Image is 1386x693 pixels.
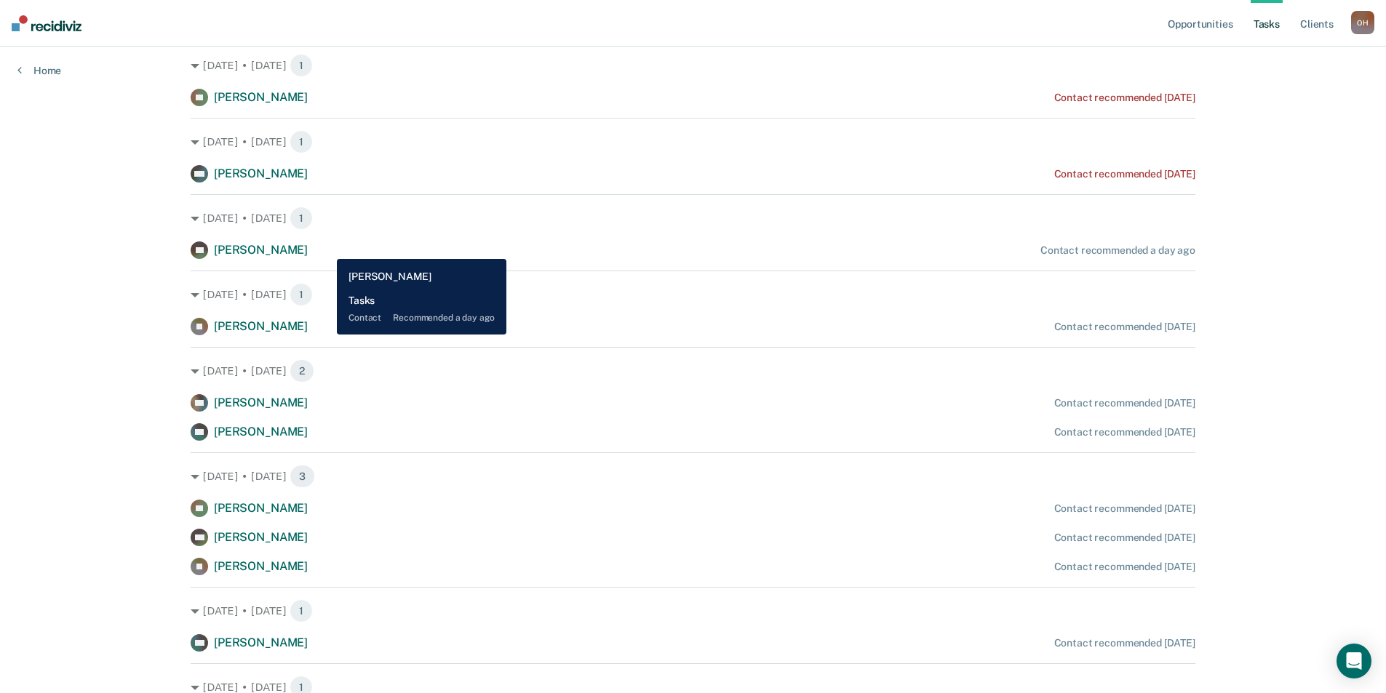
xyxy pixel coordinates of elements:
[1054,637,1195,649] div: Contact recommended [DATE]
[214,243,308,257] span: [PERSON_NAME]
[1351,11,1374,34] div: O H
[191,130,1195,153] div: [DATE] • [DATE] 1
[214,319,308,333] span: [PERSON_NAME]
[12,15,81,31] img: Recidiviz
[1040,244,1195,257] div: Contact recommended a day ago
[214,530,308,544] span: [PERSON_NAME]
[17,64,61,77] a: Home
[1054,168,1195,180] div: Contact recommended [DATE]
[191,465,1195,488] div: [DATE] • [DATE] 3
[191,207,1195,230] div: [DATE] • [DATE] 1
[290,599,313,622] span: 1
[1054,532,1195,544] div: Contact recommended [DATE]
[214,90,308,104] span: [PERSON_NAME]
[1337,644,1371,678] div: Open Intercom Messenger
[290,207,313,230] span: 1
[290,283,313,306] span: 1
[214,396,308,409] span: [PERSON_NAME]
[290,465,315,488] span: 3
[191,359,1195,382] div: [DATE] • [DATE] 2
[1054,561,1195,573] div: Contact recommended [DATE]
[290,54,313,77] span: 1
[191,599,1195,622] div: [DATE] • [DATE] 1
[214,559,308,573] span: [PERSON_NAME]
[191,283,1195,306] div: [DATE] • [DATE] 1
[1054,502,1195,515] div: Contact recommended [DATE]
[214,636,308,649] span: [PERSON_NAME]
[1054,321,1195,333] div: Contact recommended [DATE]
[191,54,1195,77] div: [DATE] • [DATE] 1
[214,167,308,180] span: [PERSON_NAME]
[1054,92,1195,104] div: Contact recommended [DATE]
[1054,397,1195,409] div: Contact recommended [DATE]
[290,130,313,153] span: 1
[214,425,308,438] span: [PERSON_NAME]
[1054,426,1195,438] div: Contact recommended [DATE]
[290,359,314,382] span: 2
[1351,11,1374,34] button: OH
[214,501,308,515] span: [PERSON_NAME]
